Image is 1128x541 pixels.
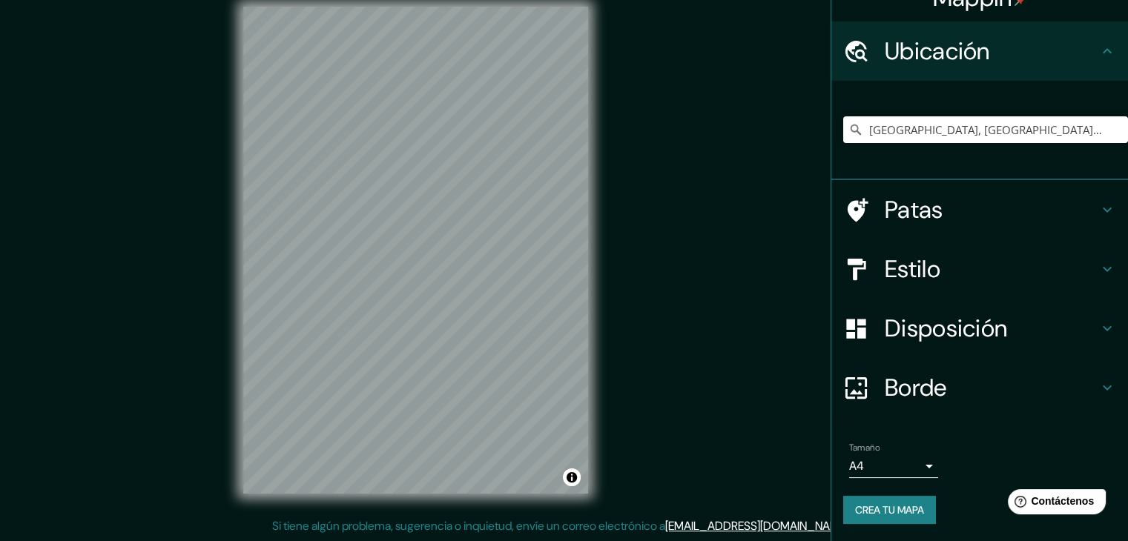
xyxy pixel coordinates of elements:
font: Borde [885,372,947,403]
div: Patas [831,180,1128,239]
button: Activar o desactivar atribución [563,468,581,486]
font: Tamaño [849,442,880,454]
font: Ubicación [885,36,990,67]
a: [EMAIL_ADDRESS][DOMAIN_NAME] [665,518,848,534]
font: Disposición [885,313,1007,344]
font: A4 [849,458,864,474]
canvas: Mapa [243,7,588,494]
font: Si tiene algún problema, sugerencia o inquietud, envíe un correo electrónico a [272,518,665,534]
font: Crea tu mapa [855,503,924,517]
font: Estilo [885,253,940,285]
div: Estilo [831,239,1128,299]
font: Patas [885,194,943,225]
div: Disposición [831,299,1128,358]
div: A4 [849,454,938,478]
div: Borde [831,358,1128,417]
button: Crea tu mapa [843,496,936,524]
div: Ubicación [831,21,1128,81]
input: Elige tu ciudad o zona [843,116,1128,143]
iframe: Lanzador de widgets de ayuda [996,483,1112,525]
